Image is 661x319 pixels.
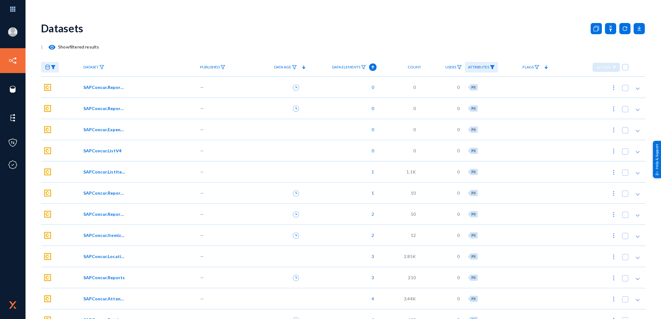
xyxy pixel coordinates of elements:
[368,274,374,281] span: 3
[471,275,475,280] span: PII
[44,253,51,260] img: sapconcur.svg
[368,126,374,133] span: 0
[361,65,366,69] img: icon-filter.svg
[368,253,374,260] span: 3
[200,169,204,175] span: —
[471,233,475,237] span: PII
[611,85,617,91] img: icon-more.svg
[200,274,204,281] span: —
[471,254,475,258] span: PII
[8,138,17,147] img: icon-policies.svg
[413,105,416,112] span: 0
[83,147,122,154] span: SAPConcur.ListV4
[274,65,291,69] span: Data Age
[611,148,617,154] img: icon-more.svg
[519,62,542,73] a: Flags
[43,44,99,49] span: Show filtered results
[471,149,475,153] span: PII
[413,84,416,90] span: 0
[200,211,204,217] span: —
[44,84,51,91] img: sapconcur.svg
[611,190,617,196] img: icon-more.svg
[445,65,456,69] span: Users
[457,147,460,154] span: 0
[368,84,374,90] span: 0
[471,85,475,89] span: PII
[406,169,416,175] span: 1.1K
[465,62,498,73] a: Attributes
[200,232,204,238] span: —
[51,65,56,69] img: icon-filter-filled.svg
[655,171,659,175] img: help_support.svg
[44,126,51,133] img: sapconcur.svg
[411,211,416,217] span: 50
[44,105,51,112] img: sapconcur.svg
[41,44,43,49] span: |
[8,27,17,37] img: blank-profile-picture.png
[8,160,17,169] img: icon-compliance.svg
[490,65,495,69] img: icon-filter-filled.svg
[468,65,489,69] span: Attributes
[83,126,125,133] span: SAPConcur.ExpenseGroupConfigurationPolicyExpenseTypes
[44,211,51,218] img: sapconcur.svg
[368,232,374,238] span: 2
[611,211,617,218] img: icon-more.svg
[197,62,228,73] a: Published
[457,65,462,69] img: icon-filter.svg
[471,297,475,301] span: PII
[200,126,204,133] span: —
[44,169,51,175] img: sapconcur.svg
[44,190,51,196] img: sapconcur.svg
[83,105,125,112] span: SAPConcur.ReportDetailsExpenseEntry
[292,65,297,69] img: icon-filter.svg
[404,253,416,260] span: 2.85K
[611,169,617,175] img: icon-more.svg
[83,274,125,281] span: SAPConcur.Reports
[611,233,617,239] img: icon-more.svg
[471,170,475,174] span: PII
[83,190,125,196] span: SAPConcur.ReportComments
[41,22,83,35] div: Datasets
[457,295,460,302] span: 0
[471,191,475,195] span: PII
[271,62,300,73] a: Data Age
[413,147,416,154] span: 0
[408,274,415,281] span: 210
[83,232,125,238] span: SAPConcur.Itemizations
[368,169,374,175] span: 1
[48,44,56,51] mat-icon: visibility
[411,190,416,196] span: 10
[404,295,416,302] span: 3.44K
[3,2,22,16] img: app launcher
[83,253,125,260] span: SAPConcur.Locations
[408,65,421,69] span: Count
[457,190,460,196] span: 0
[200,147,204,154] span: —
[44,274,51,281] img: sapconcur.svg
[99,65,104,69] img: icon-filter.svg
[83,84,125,90] span: SAPConcur.ReportDetailsExpenseEntryItemization
[442,62,465,73] a: Users
[368,211,374,217] span: 2
[368,295,374,302] span: 4
[534,65,539,69] img: icon-filter.svg
[44,232,51,239] img: sapconcur.svg
[83,295,125,302] span: SAPConcur.Attendees
[8,85,17,94] img: icon-sources.svg
[44,295,51,302] img: sapconcur.svg
[220,65,225,69] img: icon-filter.svg
[83,65,99,69] span: Dataset
[200,190,204,196] span: —
[471,106,475,110] span: PII
[368,105,374,112] span: 0
[411,232,416,238] span: 12
[200,65,220,69] span: Published
[83,211,125,217] span: SAPConcur.ReportDetails
[200,295,204,302] span: —
[200,105,204,112] span: —
[611,127,617,133] img: icon-more.svg
[611,296,617,302] img: icon-more.svg
[611,254,617,260] img: icon-more.svg
[368,190,374,196] span: 1
[523,65,534,69] span: Flags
